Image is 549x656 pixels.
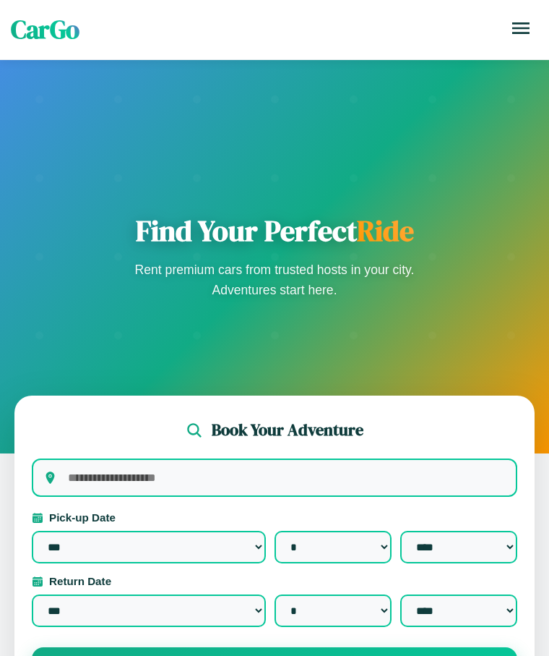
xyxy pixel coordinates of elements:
p: Rent premium cars from trusted hosts in your city. Adventures start here. [130,260,419,300]
span: CarGo [11,12,79,47]
span: Ride [357,211,414,250]
h1: Find Your Perfect [130,213,419,248]
h2: Book Your Adventure [212,419,363,441]
label: Pick-up Date [32,511,517,524]
label: Return Date [32,575,517,587]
